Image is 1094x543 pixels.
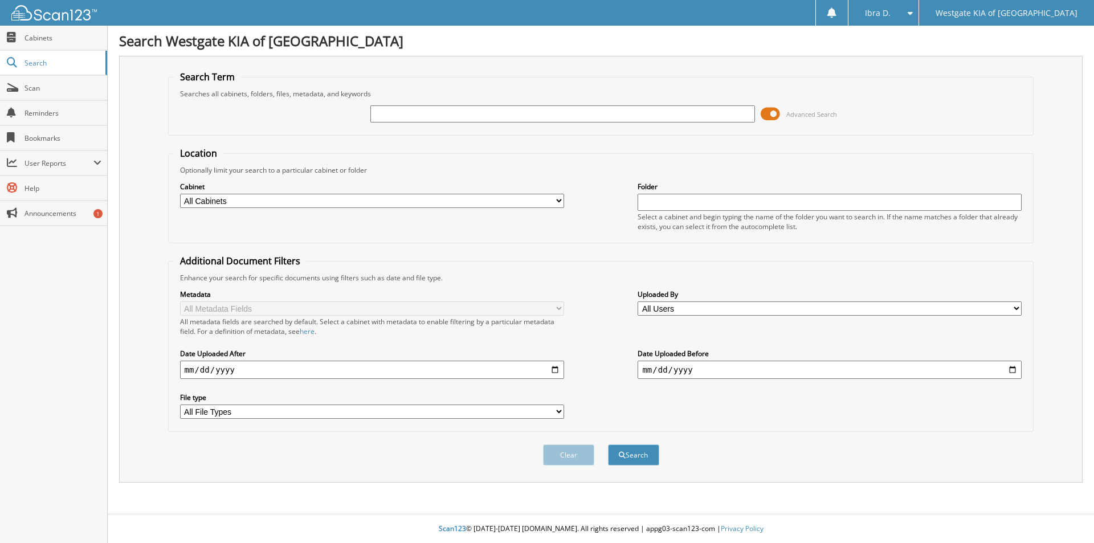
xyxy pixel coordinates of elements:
div: Enhance your search for specific documents using filters such as date and file type. [174,273,1028,283]
span: User Reports [25,158,93,168]
span: Help [25,183,101,193]
label: Date Uploaded Before [638,349,1022,358]
label: Date Uploaded After [180,349,564,358]
span: Search [25,58,100,68]
span: Announcements [25,209,101,218]
span: Scan123 [439,524,466,533]
div: Select a cabinet and begin typing the name of the folder you want to search in. If the name match... [638,212,1022,231]
span: Westgate KIA of [GEOGRAPHIC_DATA] [936,10,1077,17]
span: Bookmarks [25,133,101,143]
input: start [180,361,564,379]
label: Metadata [180,289,564,299]
legend: Location [174,147,223,160]
h1: Search Westgate KIA of [GEOGRAPHIC_DATA] [119,31,1083,50]
a: Privacy Policy [721,524,764,533]
legend: Search Term [174,71,240,83]
legend: Additional Document Filters [174,255,306,267]
span: Scan [25,83,101,93]
button: Search [608,444,659,466]
span: Reminders [25,108,101,118]
div: All metadata fields are searched by default. Select a cabinet with metadata to enable filtering b... [180,317,564,336]
span: Cabinets [25,33,101,43]
div: 1 [93,209,103,218]
label: Uploaded By [638,289,1022,299]
label: Cabinet [180,182,564,191]
span: Ibra D. [865,10,891,17]
input: end [638,361,1022,379]
span: Advanced Search [786,110,837,119]
button: Clear [543,444,594,466]
label: File type [180,393,564,402]
a: here [300,326,315,336]
img: scan123-logo-white.svg [11,5,97,21]
div: Searches all cabinets, folders, files, metadata, and keywords [174,89,1028,99]
div: Optionally limit your search to a particular cabinet or folder [174,165,1028,175]
label: Folder [638,182,1022,191]
div: © [DATE]-[DATE] [DOMAIN_NAME]. All rights reserved | appg03-scan123-com | [108,515,1094,543]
